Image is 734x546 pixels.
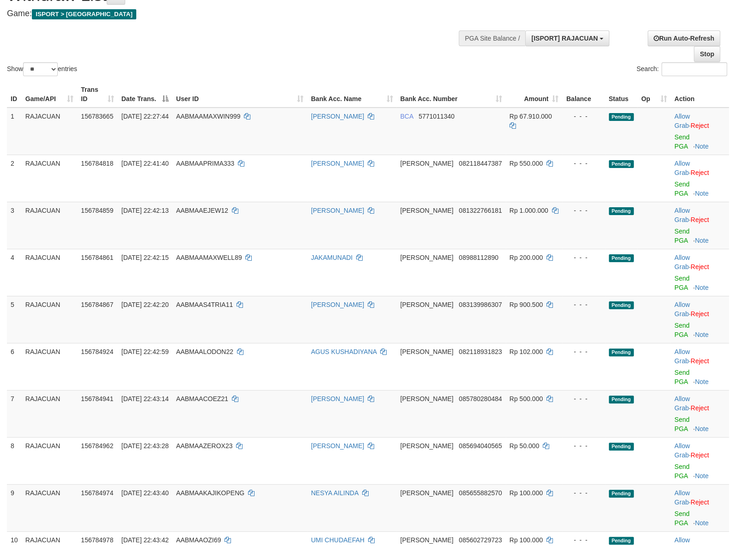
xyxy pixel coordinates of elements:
span: Copy 083139986307 to clipboard [459,301,502,308]
a: Note [695,190,709,197]
span: [DATE] 22:42:15 [121,254,169,261]
a: Send PGA [674,133,690,150]
th: Bank Acc. Number: activate to sort column ascending [396,81,505,108]
a: Allow Grab [674,489,690,506]
span: ISPORT > [GEOGRAPHIC_DATA] [32,9,136,19]
span: Pending [609,254,634,262]
label: Show entries [7,62,77,76]
span: 156784859 [81,207,113,214]
a: Allow Grab [674,301,690,318]
td: 9 [7,484,22,531]
span: Copy 082118447387 to clipboard [459,160,502,167]
span: Copy 081322766181 to clipboard [459,207,502,214]
td: 7 [7,390,22,437]
span: Copy 5771011340 to clipboard [419,113,455,120]
span: Copy 085602729723 to clipboard [459,536,502,544]
a: Run Auto-Refresh [648,30,720,46]
div: - - - [566,488,601,498]
td: · [671,108,729,155]
span: Copy 08988112890 to clipboard [459,254,498,261]
a: [PERSON_NAME] [311,207,364,214]
td: · [671,155,729,202]
span: AABMAALODON22 [176,348,233,355]
th: User ID: activate to sort column ascending [172,81,307,108]
span: 156784962 [81,442,113,450]
span: Rp 550.000 [510,160,543,167]
span: AABMAAPRIMA333 [176,160,234,167]
span: Pending [609,301,634,309]
a: [PERSON_NAME] [311,442,364,450]
span: Pending [609,537,634,545]
div: - - - [566,347,601,356]
a: [PERSON_NAME] [311,301,364,308]
td: · [671,484,729,531]
a: Reject [691,263,709,270]
span: · [674,442,691,459]
span: 156784978 [81,536,113,544]
span: AABMAAKAJIKOPENG [176,489,244,497]
td: · [671,343,729,390]
span: Rp 102.000 [510,348,543,355]
span: Copy 082118931823 to clipboard [459,348,502,355]
th: Date Trans.: activate to sort column descending [118,81,173,108]
td: RAJACUAN [22,202,78,249]
span: [DATE] 22:42:20 [121,301,169,308]
a: Send PGA [674,416,690,432]
a: Note [695,143,709,150]
span: BCA [400,113,413,120]
td: 8 [7,437,22,484]
span: 156784974 [81,489,113,497]
a: Allow Grab [674,207,690,223]
span: · [674,160,691,176]
td: · [671,390,729,437]
td: 6 [7,343,22,390]
span: [PERSON_NAME] [400,348,453,355]
td: RAJACUAN [22,343,78,390]
a: Allow Grab [674,254,690,270]
td: · [671,249,729,296]
span: 156784818 [81,160,113,167]
span: 156784924 [81,348,113,355]
a: [PERSON_NAME] [311,160,364,167]
span: Rp 100.000 [510,536,543,544]
span: Copy 085780280484 to clipboard [459,395,502,402]
a: JAKAMUNADI [311,254,352,261]
a: Allow Grab [674,348,690,365]
th: Op: activate to sort column ascending [637,81,671,108]
a: [PERSON_NAME] [311,395,364,402]
div: PGA Site Balance / [459,30,525,46]
span: 156784941 [81,395,113,402]
td: RAJACUAN [22,155,78,202]
a: AGUS KUSHADIYANA [311,348,376,355]
a: Send PGA [674,463,690,480]
th: Bank Acc. Name: activate to sort column ascending [307,81,396,108]
th: Trans ID: activate to sort column ascending [77,81,117,108]
a: Allow Grab [674,160,690,176]
span: [PERSON_NAME] [400,207,453,214]
span: Rp 500.000 [510,395,543,402]
span: Copy 085694040565 to clipboard [459,442,502,450]
th: Amount: activate to sort column ascending [506,81,563,108]
span: [PERSON_NAME] [400,395,453,402]
input: Search: [661,62,727,76]
span: Pending [609,160,634,168]
span: 156784867 [81,301,113,308]
a: Send PGA [674,510,690,527]
span: [DATE] 22:27:44 [121,113,169,120]
span: [DATE] 22:43:14 [121,395,169,402]
a: Send PGA [674,180,690,197]
button: [ISPORT] RAJACUAN [525,30,609,46]
select: Showentries [23,62,58,76]
a: Note [695,472,709,480]
a: Allow Grab [674,442,690,459]
span: AABMAACOEZ21 [176,395,228,402]
span: · [674,348,691,365]
span: Rp 900.500 [510,301,543,308]
span: AABMAAMAXWIN999 [176,113,240,120]
a: Reject [691,404,709,412]
td: 5 [7,296,22,343]
a: Reject [691,357,709,365]
span: [PERSON_NAME] [400,301,453,308]
td: RAJACUAN [22,249,78,296]
span: [PERSON_NAME] [400,536,453,544]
